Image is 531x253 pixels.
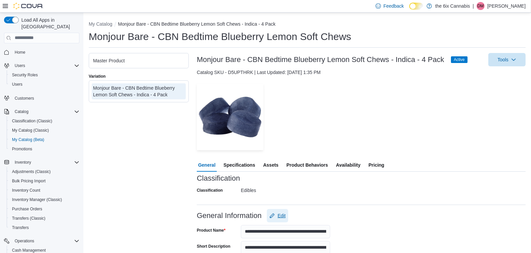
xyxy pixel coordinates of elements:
span: Inventory Count [12,188,40,193]
input: Dark Mode [409,3,423,10]
button: Edit [267,209,288,222]
span: Inventory [12,158,79,166]
button: Inventory [1,158,82,167]
span: Bulk Pricing Import [12,178,46,184]
button: My Catalog (Classic) [7,126,82,135]
nav: An example of EuiBreadcrumbs [89,21,526,29]
span: Users [9,80,79,88]
span: Availability [336,158,360,172]
span: Catalog [12,108,79,116]
button: Classification (Classic) [7,116,82,126]
span: Users [12,62,79,70]
button: Monjour Bare - CBN Bedtime Blueberry Lemon Soft Chews - Indica - 4 Pack [118,21,276,27]
span: Assets [263,158,279,172]
span: Home [15,50,25,55]
button: Inventory [12,158,34,166]
button: Users [7,80,82,89]
a: Inventory Count [9,186,43,194]
button: Inventory Manager (Classic) [7,195,82,204]
label: Short Description [197,244,230,249]
p: [PERSON_NAME] [487,2,526,10]
img: Cova [13,3,43,9]
span: Inventory Manager (Classic) [9,196,79,204]
span: Security Roles [12,72,38,78]
span: Active [454,57,465,63]
span: Inventory Count [9,186,79,194]
span: Inventory Manager (Classic) [12,197,62,202]
button: Transfers (Classic) [7,214,82,223]
span: Cash Management [12,248,46,253]
span: Adjustments (Classic) [12,169,51,174]
a: Transfers [9,224,31,232]
span: Security Roles [9,71,79,79]
span: Tools [498,56,509,63]
span: Pricing [369,158,384,172]
a: Purchase Orders [9,205,45,213]
button: Users [12,62,28,70]
button: Tools [488,53,526,66]
span: Operations [12,237,79,245]
button: Purchase Orders [7,204,82,214]
span: Customers [12,94,79,102]
h3: General Information [197,212,261,220]
a: My Catalog (Classic) [9,126,52,134]
span: Customers [15,96,34,101]
span: My Catalog (Classic) [12,128,49,133]
button: Catalog [12,108,31,116]
a: Transfers (Classic) [9,214,48,222]
span: Adjustments (Classic) [9,168,79,176]
p: the 6ix Cannabis [435,2,470,10]
a: My Catalog (Beta) [9,136,47,144]
button: Catalog [1,107,82,116]
span: My Catalog (Beta) [9,136,79,144]
a: Inventory Manager (Classic) [9,196,65,204]
span: Bulk Pricing Import [9,177,79,185]
a: Bulk Pricing Import [9,177,48,185]
button: Security Roles [7,70,82,80]
span: Promotions [12,146,32,152]
h1: Monjour Bare - CBN Bedtime Blueberry Lemon Soft Chews [89,30,351,43]
span: Specifications [223,158,255,172]
div: Catalog SKU - D5UPTHRK | Last Updated: [DATE] 1:35 PM [197,69,526,76]
span: Classification (Classic) [9,117,79,125]
div: Monjour Bare - CBN Bedtime Blueberry Lemon Soft Chews - Indica - 4 Pack [93,85,184,98]
label: Classification [197,188,223,193]
span: Catalog [15,109,28,114]
button: Home [1,47,82,57]
span: Promotions [9,145,79,153]
a: Users [9,80,25,88]
span: Users [12,82,22,87]
span: My Catalog (Classic) [9,126,79,134]
a: Security Roles [9,71,40,79]
span: Load All Apps in [GEOGRAPHIC_DATA] [19,17,79,30]
div: Master Product [93,57,184,64]
label: Product Name [197,228,225,233]
button: Operations [12,237,37,245]
button: Adjustments (Classic) [7,167,82,176]
span: Feedback [384,3,404,9]
span: My Catalog (Beta) [12,137,44,142]
label: Variation [89,74,106,79]
span: Edit [278,212,286,219]
button: Transfers [7,223,82,232]
span: Purchase Orders [9,205,79,213]
span: Purchase Orders [12,206,42,212]
span: Product Behaviors [287,158,328,172]
span: General [198,158,215,172]
span: Home [12,48,79,56]
p: | [473,2,474,10]
span: Classification (Classic) [12,118,52,124]
button: Customers [1,93,82,103]
img: Image for Monjour Bare - CBN Bedtime Blueberry Lemon Soft Chews - Indica - 4 Pack [197,84,263,150]
a: Promotions [9,145,35,153]
span: Inventory [15,160,31,165]
h3: Classification [197,174,240,182]
span: Transfers (Classic) [9,214,79,222]
a: Home [12,48,28,56]
button: Bulk Pricing Import [7,176,82,186]
button: Users [1,61,82,70]
button: My Catalog [89,21,112,27]
h3: Monjour Bare - CBN Bedtime Blueberry Lemon Soft Chews - Indica - 4 Pack [197,56,444,64]
span: Transfers [9,224,79,232]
